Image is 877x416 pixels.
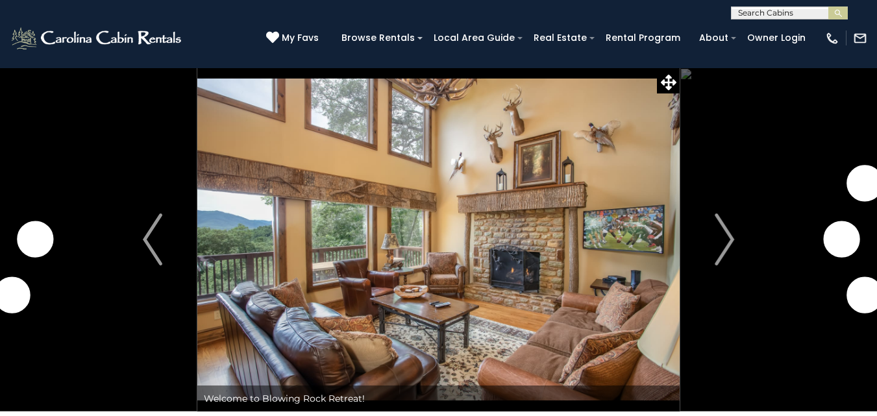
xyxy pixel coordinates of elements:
button: Previous [108,67,197,411]
a: Owner Login [741,28,812,48]
img: White-1-2.png [10,25,185,51]
a: Browse Rentals [335,28,421,48]
a: Local Area Guide [427,28,521,48]
img: phone-regular-white.png [825,31,839,45]
a: Rental Program [599,28,687,48]
div: Welcome to Blowing Rock Retreat! [197,385,680,411]
a: Real Estate [527,28,593,48]
button: Next [680,67,769,411]
a: My Favs [266,31,322,45]
img: mail-regular-white.png [853,31,867,45]
img: arrow [715,214,734,265]
span: My Favs [282,31,319,45]
img: arrow [143,214,162,265]
a: About [693,28,735,48]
